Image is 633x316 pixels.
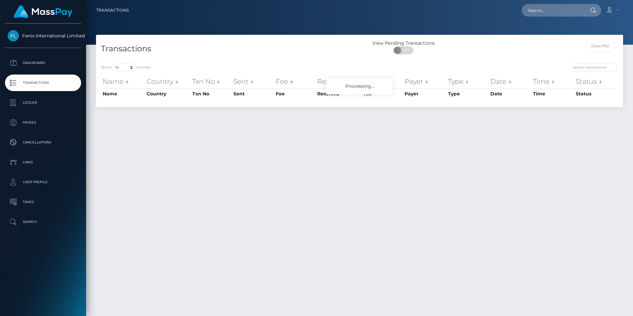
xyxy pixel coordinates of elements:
th: Received [316,88,363,99]
th: F/X [362,75,403,88]
th: Status [574,88,618,99]
th: Payer [403,88,446,99]
a: Taxes [5,194,81,210]
a: Payees [5,114,81,131]
a: Links [5,154,81,171]
p: Links [8,157,78,167]
input: Search... [522,4,584,17]
th: Name [101,88,145,99]
p: Payees [8,118,78,128]
input: Search transactions [570,64,618,71]
div: Processing... [326,78,393,94]
th: Type [446,75,489,88]
th: Country [145,75,191,88]
th: Payer [403,75,446,88]
img: Fenix International Limited [8,30,19,41]
th: Name [101,75,145,88]
a: Search [5,214,81,230]
a: Transactions [5,75,81,91]
th: Txn No [191,88,232,99]
span: Fenix International Limited [5,33,81,39]
th: Txn No [191,75,232,88]
p: User Profile [8,177,78,187]
div: View Pending Transactions [360,40,447,47]
th: Type [446,88,489,99]
th: Received [316,75,363,88]
h4: Transactions [101,43,355,55]
a: Ledger [5,94,81,111]
th: Time [531,75,574,88]
a: Transactions [96,3,129,17]
th: Date [489,75,531,88]
th: Fee [274,75,316,88]
th: Date [489,88,531,99]
input: Date filter [585,40,615,52]
p: Cancellations [8,137,78,147]
th: Country [145,88,191,99]
th: Sent [232,75,274,88]
p: Search [8,217,78,227]
a: User Profile [5,174,81,190]
th: Fee [274,88,316,99]
img: MassPay Logo [14,5,73,18]
th: Status [574,75,618,88]
p: Ledger [8,98,78,108]
p: Dashboard [8,58,78,68]
th: Sent [232,88,274,99]
a: Dashboard [5,55,81,71]
th: Time [531,88,574,99]
select: Showentries [112,64,137,71]
p: Taxes [8,197,78,207]
a: Cancellations [5,134,81,151]
span: OFF [397,47,414,54]
p: Transactions [8,78,78,88]
label: Show entries [101,64,151,71]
